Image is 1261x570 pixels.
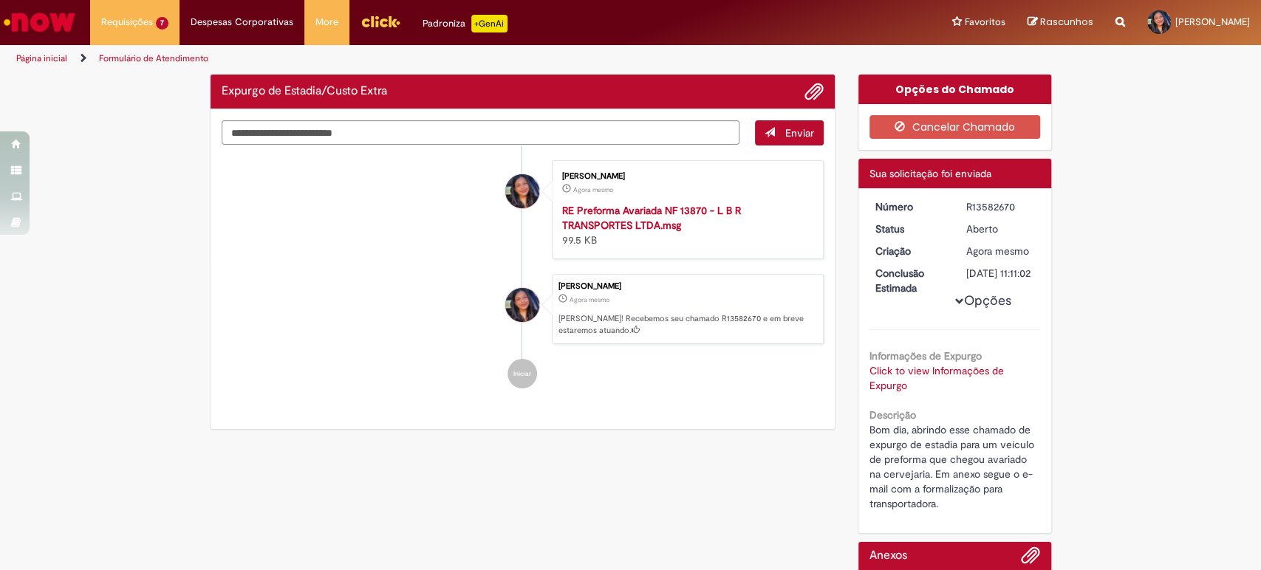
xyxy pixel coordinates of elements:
[11,45,830,72] ul: Trilhas de página
[222,274,824,345] li: Camille Vitoria Cesar Silva
[16,52,67,64] a: Página inicial
[858,75,1051,104] div: Opções do Chamado
[965,15,1005,30] span: Favoritos
[966,244,1029,258] span: Agora mesmo
[423,15,508,32] div: Padroniza
[869,423,1037,510] span: Bom dia, abrindo esse chamado de expurgo de estadia para um veículo de preforma que chegou avaria...
[222,120,740,145] textarea: Digite sua mensagem aqui...
[570,295,609,304] time: 30/09/2025 16:10:58
[966,222,1035,236] div: Aberto
[804,82,824,101] button: Adicionar anexos
[869,349,982,363] b: Informações de Expurgo
[755,120,824,145] button: Enviar
[558,282,816,291] div: [PERSON_NAME]
[785,126,814,140] span: Enviar
[360,10,400,32] img: click_logo_yellow_360x200.png
[869,549,907,563] h2: Anexos
[101,15,153,30] span: Requisições
[222,145,824,404] ul: Histórico de tíquete
[191,15,293,30] span: Despesas Corporativas
[1028,16,1093,30] a: Rascunhos
[558,313,816,336] p: [PERSON_NAME]! Recebemos seu chamado R13582670 e em breve estaremos atuando.
[505,174,539,208] div: Camille Vitoria Cesar Silva
[1175,16,1250,28] span: [PERSON_NAME]
[1,7,78,37] img: ServiceNow
[505,288,539,322] div: Camille Vitoria Cesar Silva
[864,222,955,236] dt: Status
[562,203,808,247] div: 99.5 KB
[573,185,613,194] span: Agora mesmo
[869,408,916,422] b: Descrição
[869,115,1040,139] button: Cancelar Chamado
[966,199,1035,214] div: R13582670
[864,244,955,258] dt: Criação
[869,167,991,180] span: Sua solicitação foi enviada
[573,185,613,194] time: 30/09/2025 16:10:50
[966,244,1035,258] div: 30/09/2025 16:10:58
[156,17,168,30] span: 7
[864,266,955,295] dt: Conclusão Estimada
[471,15,508,32] p: +GenAi
[222,85,387,98] h2: Expurgo de Estadia/Custo Extra Histórico de tíquete
[562,172,808,181] div: [PERSON_NAME]
[1040,15,1093,29] span: Rascunhos
[562,204,741,232] a: RE Preforma Avariada NF 13870 - L B R TRANSPORTES LTDA.msg
[99,52,208,64] a: Formulário de Atendimento
[315,15,338,30] span: More
[864,199,955,214] dt: Número
[869,364,1004,392] a: Click to view Informações de Expurgo
[570,295,609,304] span: Agora mesmo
